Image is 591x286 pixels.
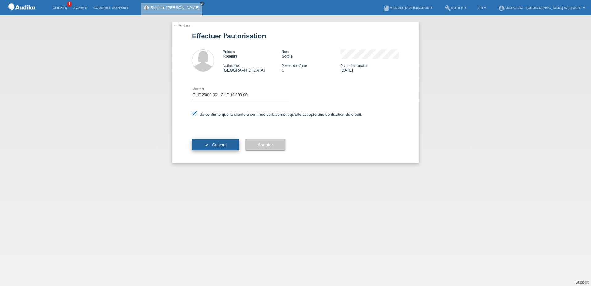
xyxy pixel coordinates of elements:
span: Permis de séjour [282,64,307,67]
a: Achats [70,6,90,10]
button: Annuler [245,139,285,151]
span: Nom [282,50,289,54]
span: Suivant [212,142,227,147]
i: book [383,5,389,11]
a: Roselinr [PERSON_NAME] [151,5,199,10]
div: Roselinr [223,49,282,58]
a: POS — MF Group [6,12,37,17]
a: bookManuel d’utilisation ▾ [380,6,435,10]
div: [DATE] [340,63,399,72]
h1: Effectuer l’autorisation [192,32,399,40]
span: Date d'immigration [340,64,368,67]
a: Courriel Support [90,6,131,10]
a: Clients [49,6,70,10]
button: check Suivant [192,139,239,151]
div: Sottile [282,49,340,58]
div: C [282,63,340,72]
a: close [200,2,204,6]
a: Support [576,280,589,284]
i: check [204,142,209,147]
span: 1 [67,2,72,7]
i: account_circle [498,5,504,11]
a: ← Retour [173,23,191,28]
span: Nationalité [223,64,239,67]
i: close [201,2,204,5]
i: build [445,5,451,11]
span: Annuler [258,142,273,147]
div: [GEOGRAPHIC_DATA] [223,63,282,72]
span: Prénom [223,50,235,54]
label: Je confirme que la cliente a confirmé verbalement qu'elle accepte une vérification du crédit. [192,112,362,117]
a: account_circleAudika AG - [GEOGRAPHIC_DATA] Balexert ▾ [495,6,588,10]
a: buildOutils ▾ [442,6,469,10]
a: FR ▾ [475,6,489,10]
